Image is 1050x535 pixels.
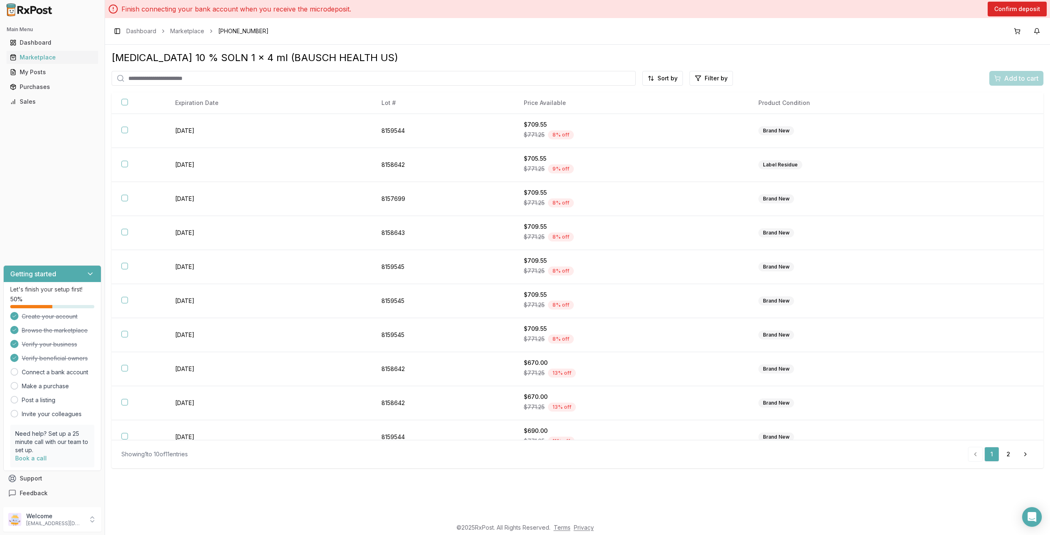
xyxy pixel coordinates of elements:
[218,27,269,35] span: [PHONE_NUMBER]
[554,524,571,531] a: Terms
[10,285,94,294] p: Let's finish your setup first!
[7,94,98,109] a: Sales
[3,80,101,93] button: Purchases
[758,330,794,339] div: Brand New
[165,92,372,114] th: Expiration Date
[968,447,1034,462] nav: pagination
[372,216,514,250] td: 8158643
[165,420,372,454] td: [DATE]
[548,198,574,207] div: 8 % off
[705,74,728,82] span: Filter by
[10,295,23,303] span: 50 %
[15,430,89,454] p: Need help? Set up a 25 minute call with our team to set up.
[548,437,575,446] div: 11 % off
[165,318,372,352] td: [DATE]
[10,68,95,76] div: My Posts
[524,301,545,309] span: $771.25
[758,398,794,408] div: Brand New
[548,369,576,378] div: 13 % off
[1022,507,1042,527] div: Open Intercom Messenger
[22,368,88,376] a: Connect a bank account
[372,114,514,148] td: 8159544
[7,50,98,65] a: Marketplace
[372,352,514,386] td: 8158642
[7,26,98,33] h2: Main Menu
[548,403,576,412] div: 13 % off
[372,148,514,182] td: 8158642
[524,233,545,241] span: $771.25
[524,131,545,139] span: $771.25
[548,266,574,275] div: 8 % off
[524,199,545,207] span: $771.25
[524,369,545,377] span: $771.25
[15,455,47,462] a: Book a call
[524,257,739,265] div: $709.55
[3,36,101,49] button: Dashboard
[3,3,56,16] img: RxPost Logo
[524,403,545,411] span: $771.25
[548,335,574,344] div: 8 % off
[524,325,739,333] div: $709.55
[524,189,739,197] div: $709.55
[26,512,83,520] p: Welcome
[112,51,1043,64] div: [MEDICAL_DATA] 10 % SOLN 1 x 4 ml (BAUSCH HEALTH US)
[1017,447,1034,462] a: Go to next page
[372,386,514,420] td: 8158642
[126,27,269,35] nav: breadcrumb
[121,4,351,14] p: Finish connecting your bank account when you receive the microdeposit.
[26,520,83,527] p: [EMAIL_ADDRESS][DOMAIN_NAME]
[170,27,204,35] a: Marketplace
[372,420,514,454] td: 8159544
[22,326,88,335] span: Browse the marketplace
[548,232,574,241] div: 8 % off
[10,98,95,106] div: Sales
[1001,447,1016,462] a: 2
[3,66,101,79] button: My Posts
[758,160,802,169] div: Label Residue
[749,92,982,114] th: Product Condition
[524,165,545,173] span: $771.25
[524,335,545,343] span: $771.25
[758,296,794,305] div: Brand New
[642,71,683,86] button: Sort by
[372,250,514,284] td: 8159545
[758,194,794,203] div: Brand New
[121,450,188,458] div: Showing 1 to 10 of 11 entries
[548,130,574,139] div: 8 % off
[3,486,101,501] button: Feedback
[524,393,739,401] div: $670.00
[372,92,514,114] th: Lot #
[548,164,574,173] div: 9 % off
[524,267,545,275] span: $771.25
[10,39,95,47] div: Dashboard
[758,433,794,442] div: Brand New
[165,216,372,250] td: [DATE]
[3,95,101,108] button: Sales
[22,312,78,321] span: Create your account
[22,410,82,418] a: Invite your colleagues
[372,182,514,216] td: 8157699
[574,524,594,531] a: Privacy
[758,262,794,271] div: Brand New
[165,250,372,284] td: [DATE]
[165,114,372,148] td: [DATE]
[10,83,95,91] div: Purchases
[758,364,794,373] div: Brand New
[22,396,55,404] a: Post a listing
[548,301,574,310] div: 8 % off
[758,126,794,135] div: Brand New
[524,437,545,445] span: $771.25
[988,2,1047,16] button: Confirm deposit
[10,53,95,61] div: Marketplace
[22,354,88,362] span: Verify beneficial owners
[372,284,514,318] td: 8159545
[524,155,739,163] div: $705.55
[165,182,372,216] td: [DATE]
[3,51,101,64] button: Marketplace
[524,291,739,299] div: $709.55
[657,74,678,82] span: Sort by
[10,269,56,279] h3: Getting started
[524,359,739,367] div: $670.00
[758,228,794,237] div: Brand New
